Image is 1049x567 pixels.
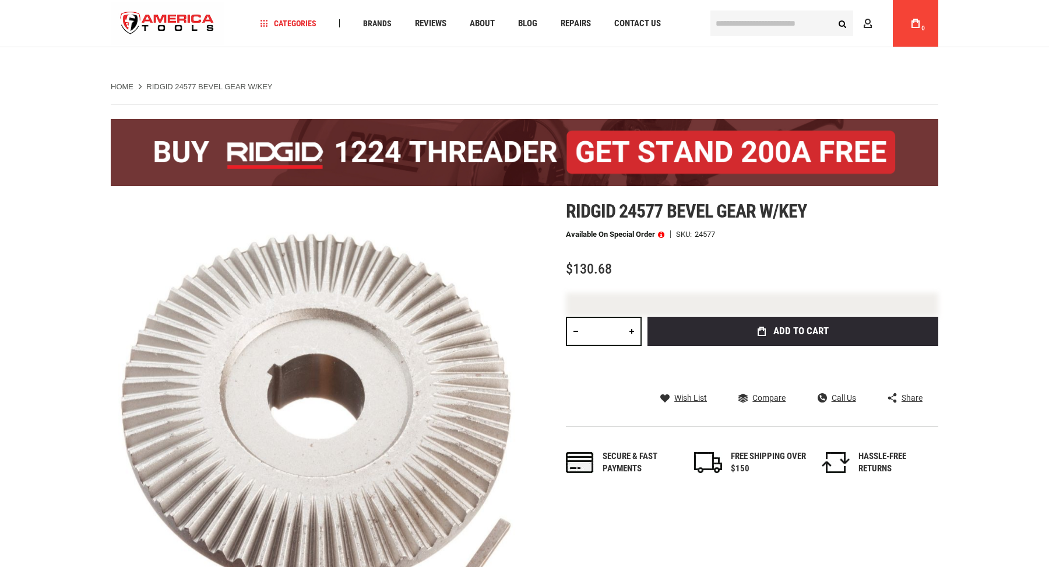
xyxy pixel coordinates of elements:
a: Reviews [410,16,452,32]
span: Contact Us [614,19,661,28]
span: Ridgid 24577 bevel gear w/key [566,200,807,222]
a: Compare [738,393,786,403]
a: Call Us [818,393,856,403]
img: BOGO: Buy the RIDGID® 1224 Threader (26092), get the 92467 200A Stand FREE! [111,119,938,186]
span: Call Us [832,394,856,402]
div: FREE SHIPPING OVER $150 [731,450,807,475]
span: $130.68 [566,261,612,277]
span: Wish List [674,394,707,402]
a: Home [111,82,133,92]
span: Add to Cart [773,326,829,336]
a: About [464,16,500,32]
a: Contact Us [609,16,666,32]
a: Wish List [660,393,707,403]
span: Compare [752,394,786,402]
img: returns [822,452,850,473]
div: Secure & fast payments [603,450,678,475]
p: Available on Special Order [566,230,664,239]
span: Reviews [415,19,446,28]
span: 0 [921,25,925,32]
a: Brands [358,16,397,32]
a: Categories [255,16,322,32]
span: About [470,19,495,28]
img: payments [566,452,594,473]
span: Categories [261,19,316,27]
span: Share [902,394,923,402]
a: Repairs [555,16,596,32]
span: Brands [363,19,392,27]
img: America Tools [111,2,224,45]
div: HASSLE-FREE RETURNS [858,450,934,475]
a: Blog [513,16,543,32]
span: Repairs [561,19,591,28]
span: Blog [518,19,537,28]
strong: RIDGID 24577 BEVEL GEAR W/KEY [146,82,272,91]
img: shipping [694,452,722,473]
strong: SKU [676,230,695,238]
div: 24577 [695,230,715,238]
button: Add to Cart [647,317,938,346]
a: store logo [111,2,224,45]
button: Search [831,12,853,34]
